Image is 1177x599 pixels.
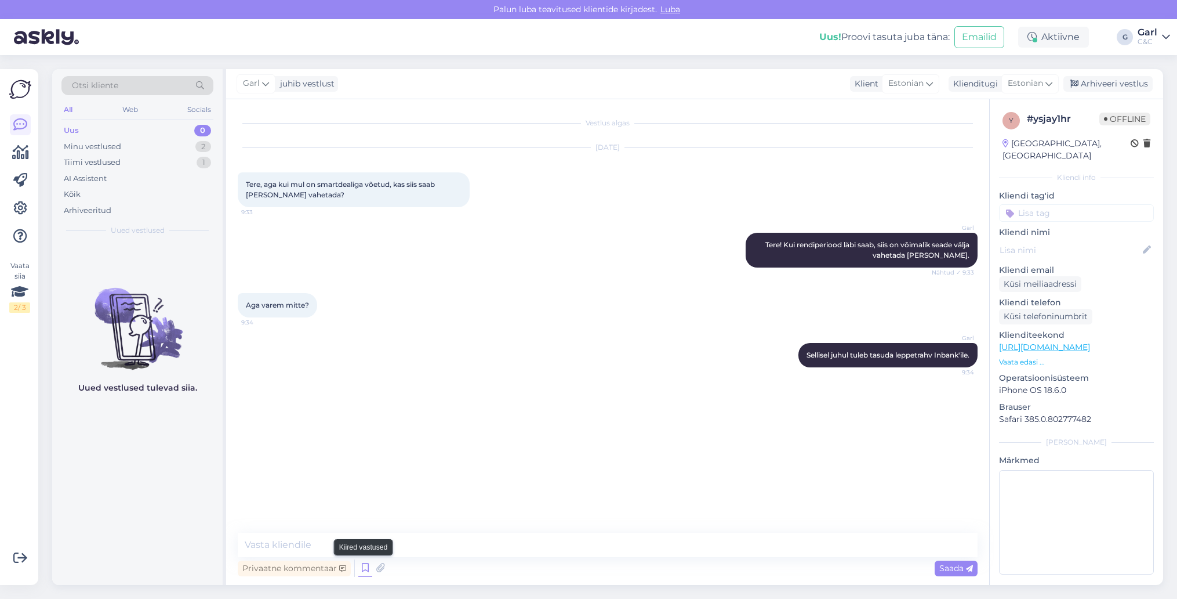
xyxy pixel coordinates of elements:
div: [GEOGRAPHIC_DATA], [GEOGRAPHIC_DATA] [1002,138,1131,162]
span: y [1009,116,1013,125]
span: Uued vestlused [111,225,165,236]
div: juhib vestlust [275,78,335,90]
span: Estonian [888,77,924,90]
p: Kliendi telefon [999,297,1154,309]
span: 9:33 [241,208,285,216]
p: Kliendi nimi [999,226,1154,239]
span: Nähtud ✓ 9:33 [931,268,974,277]
div: Vaata siia [9,261,30,313]
div: Web [120,102,140,117]
span: Estonian [1008,77,1043,90]
span: Otsi kliente [72,80,118,92]
span: Tere, aga kui mul on smartdealiga võetud, kas siis saab [PERSON_NAME] vahetada? [246,180,437,199]
img: Askly Logo [9,78,31,100]
div: Privaatne kommentaar [238,561,351,576]
span: Sellisel juhul tuleb tasuda leppetrahv Inbank'ile. [807,351,969,359]
div: 2 / 3 [9,302,30,313]
p: Brauser [999,401,1154,413]
div: 0 [194,125,211,136]
p: Märkmed [999,454,1154,467]
span: Garl [931,223,974,232]
p: Uued vestlused tulevad siia. [78,382,197,394]
button: Emailid [954,26,1004,48]
div: Arhiveeri vestlus [1063,76,1153,92]
div: Garl [1138,28,1157,37]
a: GarlC&C [1138,28,1170,46]
input: Lisa nimi [1000,244,1140,257]
div: All [61,102,75,117]
div: Küsi meiliaadressi [999,276,1081,292]
div: 1 [197,157,211,168]
span: Garl [931,334,974,342]
span: Tere! Kui rendiperiood läbi saab, siis on võimalik seade välja vahetada [PERSON_NAME]. [765,240,971,259]
span: 9:34 [241,318,285,327]
span: Saada [939,563,973,573]
div: Klient [850,78,878,90]
div: C&C [1138,37,1157,46]
div: Minu vestlused [64,141,121,153]
div: Vestlus algas [238,118,978,128]
div: [PERSON_NAME] [999,437,1154,448]
span: Luba [657,4,684,15]
div: Tiimi vestlused [64,157,121,168]
p: iPhone OS 18.6.0 [999,384,1154,396]
span: Offline [1099,113,1150,125]
div: # ysjay1hr [1027,112,1099,126]
img: No chats [52,267,223,371]
p: Safari 385.0.802777482 [999,413,1154,425]
span: 9:34 [931,368,974,377]
a: [URL][DOMAIN_NAME] [999,342,1090,352]
p: Vaata edasi ... [999,357,1154,367]
div: Klienditugi [949,78,998,90]
div: G [1117,29,1133,45]
input: Lisa tag [999,204,1154,222]
p: Operatsioonisüsteem [999,372,1154,384]
div: 2 [195,141,211,153]
div: Aktiivne [1018,27,1089,48]
div: Uus [64,125,79,136]
small: Kiired vastused [339,542,388,553]
p: Kliendi email [999,264,1154,276]
div: [DATE] [238,142,978,153]
b: Uus! [819,31,841,42]
p: Kliendi tag'id [999,190,1154,202]
div: Küsi telefoninumbrit [999,309,1092,324]
p: Klienditeekond [999,329,1154,341]
span: Aga varem mitte? [246,301,309,309]
span: Garl [243,77,260,90]
div: Kõik [64,189,81,200]
div: Kliendi info [999,172,1154,183]
div: Socials [185,102,213,117]
div: Proovi tasuta juba täna: [819,30,950,44]
div: Arhiveeritud [64,205,111,216]
div: AI Assistent [64,173,107,185]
